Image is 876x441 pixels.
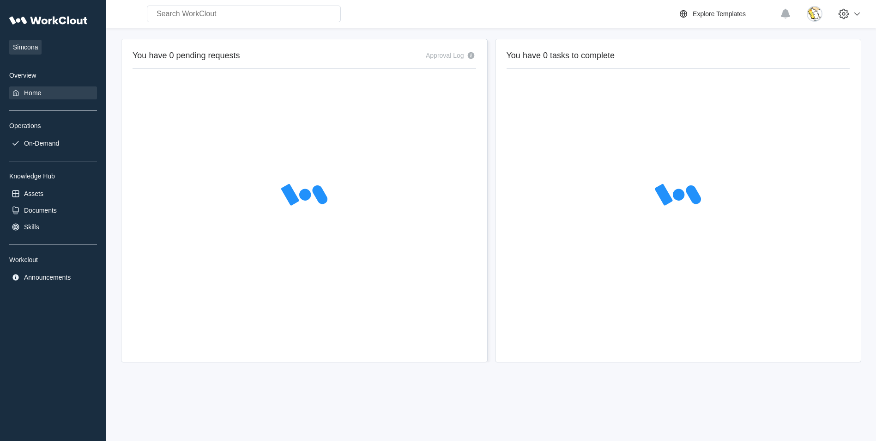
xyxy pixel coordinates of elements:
[9,204,97,217] a: Documents
[9,137,97,150] a: On-Demand
[426,52,464,59] div: Approval Log
[24,140,59,147] div: On-Demand
[24,223,39,231] div: Skills
[9,86,97,99] a: Home
[24,89,41,97] div: Home
[9,172,97,180] div: Knowledge Hub
[693,10,746,18] div: Explore Templates
[807,6,822,22] img: download.jpg
[133,50,240,61] h2: You have 0 pending requests
[24,190,43,197] div: Assets
[507,50,850,61] h2: You have 0 tasks to complete
[24,274,71,281] div: Announcements
[24,207,57,214] div: Documents
[147,6,341,22] input: Search WorkClout
[9,220,97,233] a: Skills
[9,187,97,200] a: Assets
[9,72,97,79] div: Overview
[9,271,97,284] a: Announcements
[9,122,97,129] div: Operations
[678,8,775,19] a: Explore Templates
[9,256,97,263] div: Workclout
[9,40,42,55] span: Simcona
